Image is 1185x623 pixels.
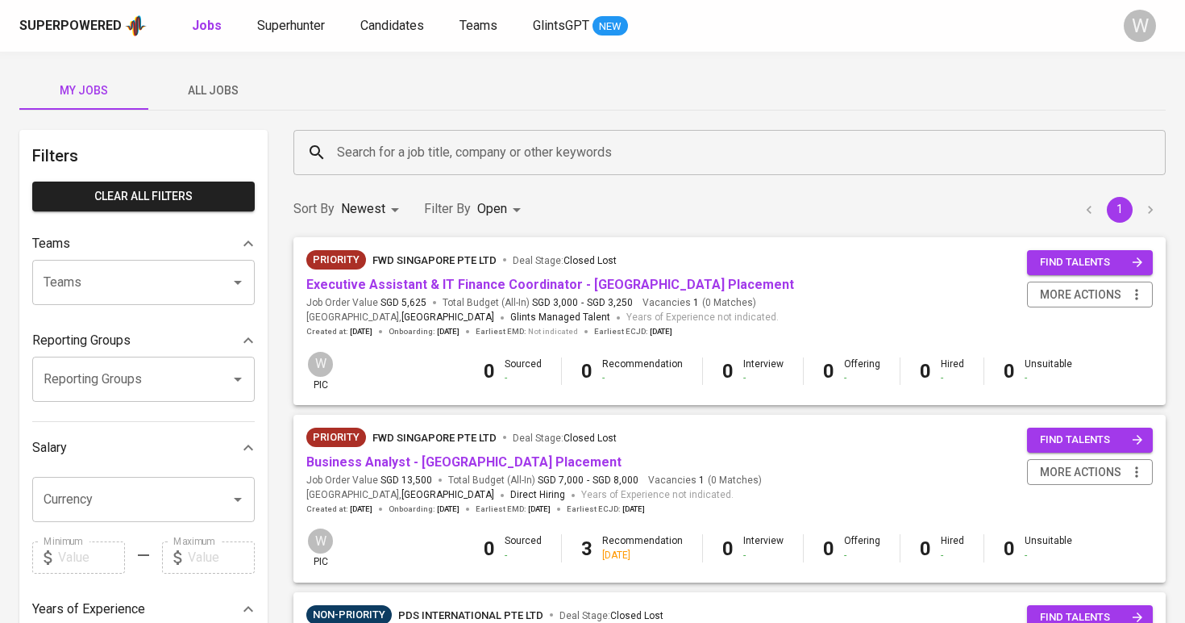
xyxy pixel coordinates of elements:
span: Onboarding : [389,504,459,515]
span: 1 [691,296,699,310]
div: pic [306,350,335,392]
div: Interview [743,357,784,385]
div: Superpowered [19,17,122,36]
b: 0 [823,537,834,560]
span: Deal Stage : [513,255,617,266]
span: Not indicated [528,326,578,337]
div: Newest [341,194,405,224]
span: Total Budget (All-In) [443,296,633,310]
input: Value [188,541,255,574]
span: more actions [1040,285,1121,305]
span: Deal Stage : [559,610,663,621]
div: Offering [844,357,880,385]
div: Unsuitable [1025,534,1072,562]
p: Newest [341,199,385,219]
div: Recommendation [602,534,683,562]
button: page 1 [1107,197,1133,223]
span: SGD 3,000 [532,296,578,310]
span: Non-Priority [306,607,392,623]
span: SGD 13,500 [380,474,432,487]
b: 0 [722,537,734,560]
p: Teams [32,234,70,253]
div: New Job received from Demand Team [306,250,366,270]
div: Teams [32,228,255,260]
span: 1 [696,474,705,487]
p: Filter By [424,199,471,219]
span: PDS International Pte Ltd [398,609,543,621]
b: 3 [581,537,592,560]
p: Sort By [293,199,335,219]
div: [DATE] [602,549,683,562]
span: [DATE] [350,504,372,515]
span: Deal Stage : [513,433,617,444]
div: Sourced [505,534,542,562]
button: Open [227,488,249,511]
span: Clear All filters [45,186,242,207]
span: [GEOGRAPHIC_DATA] , [306,487,494,504]
span: Closed Lost [563,433,617,444]
span: Earliest ECJD : [567,504,645,515]
img: app logo [125,14,147,38]
div: Open [477,194,526,224]
span: [DATE] [350,326,372,337]
span: [DATE] [437,504,459,515]
span: Open [477,201,507,216]
span: Earliest ECJD : [594,326,672,337]
span: Job Order Value [306,296,426,310]
span: find talents [1040,253,1143,272]
span: Total Budget (All-In) [448,474,638,487]
span: Earliest EMD : [476,504,551,515]
span: Created at : [306,504,372,515]
span: [GEOGRAPHIC_DATA] , [306,310,494,326]
nav: pagination navigation [1074,197,1166,223]
div: W [1124,10,1156,42]
span: - [581,296,584,310]
div: - [941,549,964,562]
a: Candidates [360,16,427,36]
b: 0 [484,537,495,560]
a: Jobs [192,16,225,36]
div: Offering [844,534,880,562]
b: 0 [920,360,931,383]
span: FWD Singapore Pte Ltd [372,432,497,444]
b: 0 [1004,537,1015,560]
button: find talents [1027,250,1153,275]
span: NEW [592,19,628,35]
div: Hired [941,534,964,562]
span: [DATE] [437,326,459,337]
div: Sourced [505,357,542,385]
span: [DATE] [622,504,645,515]
span: SGD 8,000 [592,474,638,487]
a: GlintsGPT NEW [533,16,628,36]
span: Years of Experience not indicated. [581,487,734,504]
div: Unsuitable [1025,357,1072,385]
span: SGD 7,000 [538,474,584,487]
div: - [941,371,964,385]
a: Superhunter [257,16,328,36]
div: - [844,371,880,385]
span: SGD 3,250 [587,296,633,310]
div: W [306,350,335,378]
input: Value [58,541,125,574]
button: find talents [1027,428,1153,453]
button: more actions [1027,459,1153,486]
span: Onboarding : [389,326,459,337]
b: 0 [722,360,734,383]
div: - [743,549,784,562]
span: Job Order Value [306,474,432,487]
b: 0 [1004,360,1015,383]
b: 0 [823,360,834,383]
span: Vacancies ( 0 Matches ) [648,474,762,487]
span: Closed Lost [563,255,617,266]
div: - [602,371,683,385]
b: Jobs [192,18,222,33]
button: Clear All filters [32,182,255,211]
span: FWD Singapore Pte Ltd [372,254,497,266]
span: find talents [1040,431,1143,449]
span: [GEOGRAPHIC_DATA] [401,310,494,326]
span: - [587,474,589,487]
div: - [505,549,542,562]
h6: Filters [32,143,255,169]
a: Executive Assistant & IT Finance Coordinator - [GEOGRAPHIC_DATA] Placement [306,277,794,292]
b: 0 [484,360,495,383]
